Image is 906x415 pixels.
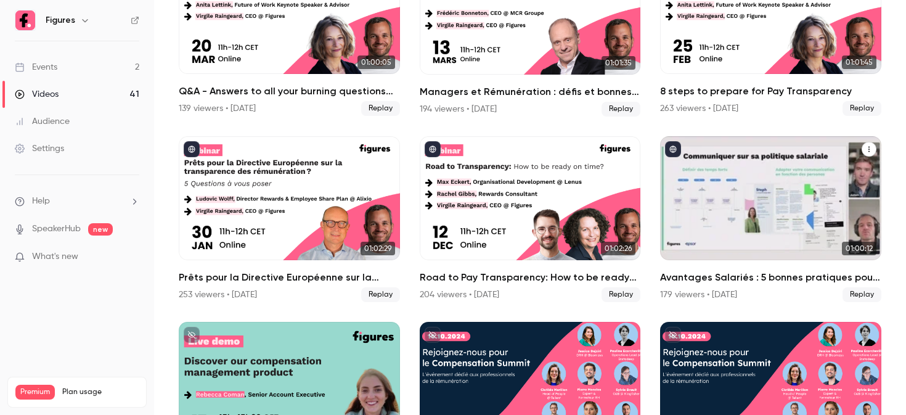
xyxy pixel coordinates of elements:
a: 01:02:29Prêts pour la Directive Européenne sur la transparence des rémunération ? 5 Questions à v... [179,136,400,303]
a: 01:02:26Road to Pay Transparency: How to be ready on time?204 viewers • [DATE]Replay [420,136,641,303]
div: 253 viewers • [DATE] [179,289,257,301]
span: 01:02:29 [361,242,395,255]
li: Road to Pay Transparency: How to be ready on time? [420,136,641,303]
span: Premium [15,385,55,400]
li: help-dropdown-opener [15,195,139,208]
span: 01:00:05 [357,55,395,69]
span: 01:00:12 [842,242,876,255]
div: Events [15,61,57,73]
h2: 8 steps to prepare for Pay Transparency [660,84,881,99]
span: Help [32,195,50,208]
h2: Avantages Salariés : 5 bonnes pratiques pour les valoriser en interne [660,270,881,285]
span: Replay [843,101,881,116]
div: Settings [15,142,64,155]
h2: Prêts pour la Directive Européenne sur la transparence des rémunération ? 5 Questions à vous poser [179,270,400,285]
h2: Road to Pay Transparency: How to be ready on time? [420,270,641,285]
span: Replay [361,101,400,116]
span: 01:01:35 [602,56,635,70]
span: 01:02:26 [601,242,635,255]
img: Figures [15,10,35,30]
span: new [88,223,113,236]
span: 01:01:45 [842,55,876,69]
li: Avantages Salariés : 5 bonnes pratiques pour les valoriser en interne [660,136,881,303]
div: Audience [15,115,70,128]
div: 179 viewers • [DATE] [660,289,737,301]
button: unpublished [184,327,200,343]
a: 01:00:12Avantages Salariés : 5 bonnes pratiques pour les valoriser en interne179 viewers • [DATE]... [660,136,881,303]
span: What's new [32,250,78,263]
div: 263 viewers • [DATE] [660,102,738,115]
button: published [184,141,200,157]
div: Videos [15,88,59,101]
span: Replay [361,287,400,302]
button: published [665,141,681,157]
iframe: Noticeable Trigger [124,252,139,263]
span: Plan usage [62,387,139,397]
div: 139 viewers • [DATE] [179,102,256,115]
span: Replay [602,102,640,117]
span: Replay [602,287,640,302]
li: Prêts pour la Directive Européenne sur la transparence des rémunération ? 5 Questions à vous poser [179,136,400,303]
button: published [425,141,441,157]
h2: Q&A - Answers to all your burning questions about pay transparency [179,84,400,99]
div: 194 viewers • [DATE] [420,103,497,115]
h2: Managers et Rémunération : défis et bonnes pratiques pour les former [420,84,641,99]
span: Replay [843,287,881,302]
button: unpublished [425,327,441,343]
h6: Figures [46,14,75,27]
div: 204 viewers • [DATE] [420,289,499,301]
a: SpeakerHub [32,223,81,236]
button: unpublished [665,327,681,343]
